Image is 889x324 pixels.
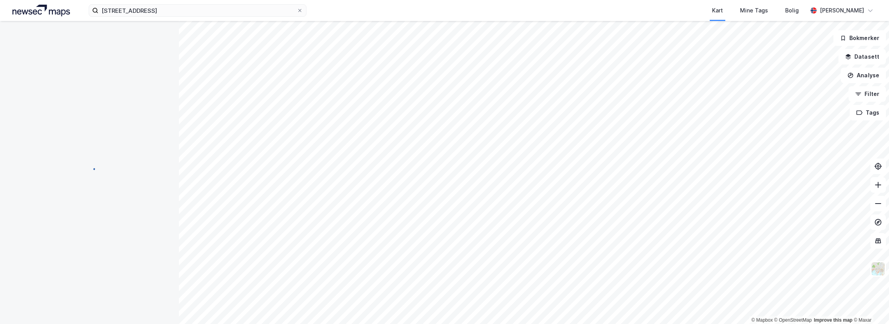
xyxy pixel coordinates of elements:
img: Z [871,261,885,276]
input: Søk på adresse, matrikkel, gårdeiere, leietakere eller personer [98,5,297,16]
div: Mine Tags [740,6,768,15]
a: Mapbox [751,317,773,323]
iframe: Chat Widget [850,287,889,324]
div: Bolig [785,6,799,15]
a: Improve this map [814,317,852,323]
button: Bokmerker [833,30,886,46]
button: Datasett [838,49,886,64]
button: Filter [849,86,886,102]
button: Tags [850,105,886,120]
div: [PERSON_NAME] [820,6,864,15]
button: Analyse [841,68,886,83]
div: Kontrollprogram for chat [850,287,889,324]
img: logo.a4113a55bc3d86da70a041830d287a7e.svg [12,5,70,16]
div: Kart [712,6,723,15]
img: spinner.a6d8c91a73a9ac5275cf975e30b51cfb.svg [83,162,96,174]
a: OpenStreetMap [774,317,812,323]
